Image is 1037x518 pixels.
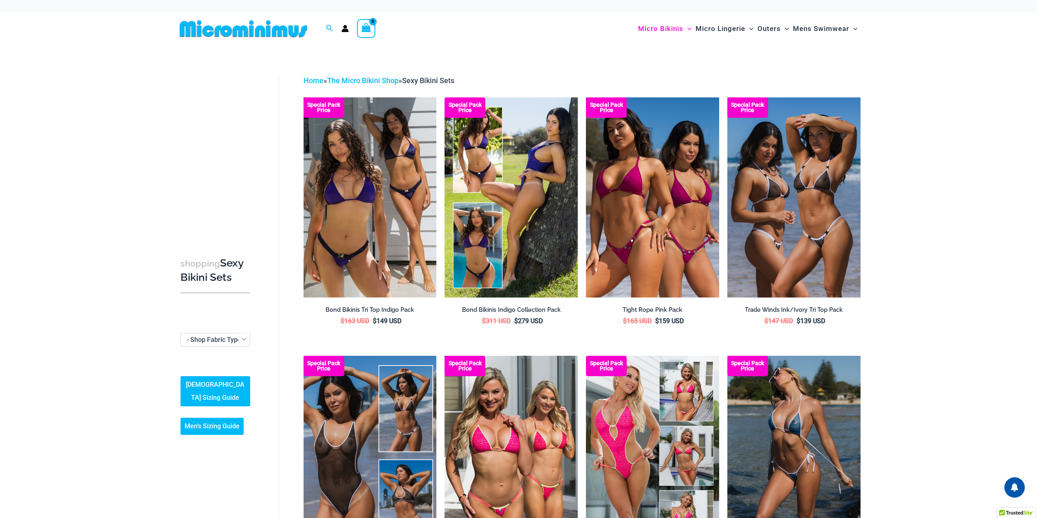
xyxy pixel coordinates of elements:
[727,102,768,113] b: Special Pack Price
[514,317,518,325] span: $
[304,361,344,371] b: Special Pack Price
[445,306,578,317] a: Bond Bikinis Indigo Collection Pack
[586,102,627,113] b: Special Pack Price
[304,102,344,113] b: Special Pack Price
[797,317,825,325] bdi: 139 USD
[445,97,578,297] img: Bond Inidgo Collection Pack (10)
[849,18,857,39] span: Menu Toggle
[341,317,369,325] bdi: 163 USD
[187,336,241,344] span: - Shop Fabric Type
[304,76,324,85] a: Home
[757,18,781,39] span: Outers
[445,97,578,297] a: Bond Inidgo Collection Pack (10) Bond Indigo Bikini Collection Pack Back (6)Bond Indigo Bikini Co...
[636,16,694,41] a: Micro BikinisMenu ToggleMenu Toggle
[797,317,800,325] span: $
[727,97,861,297] img: Top Bum Pack
[181,333,250,346] span: - Shop Fabric Type
[373,317,401,325] bdi: 149 USD
[586,361,627,371] b: Special Pack Price
[694,16,755,41] a: Micro LingerieMenu ToggleMenu Toggle
[727,97,861,297] a: Top Bum Pack Top Bum Pack bTop Bum Pack b
[304,306,437,317] a: Bond Bikinis Tri Top Indigo Pack
[304,306,437,314] h2: Bond Bikinis Tri Top Indigo Pack
[586,97,719,297] img: Collection Pack F
[304,97,437,297] a: Bond Indigo Tri Top Pack (1) Bond Indigo Tri Top Pack Back (1)Bond Indigo Tri Top Pack Back (1)
[181,376,250,406] a: [DEMOGRAPHIC_DATA] Sizing Guide
[623,317,652,325] bdi: 165 USD
[623,317,627,325] span: $
[791,16,859,41] a: Mens SwimwearMenu ToggleMenu Toggle
[764,317,793,325] bdi: 147 USD
[326,24,333,34] a: Search icon link
[181,258,220,269] span: shopping
[764,317,768,325] span: $
[341,317,344,325] span: $
[514,317,543,325] bdi: 279 USD
[373,317,376,325] span: $
[586,306,719,314] h2: Tight Rope Pink Pack
[357,19,376,38] a: View Shopping Cart, empty
[445,361,485,371] b: Special Pack Price
[635,15,861,42] nav: Site Navigation
[638,18,683,39] span: Micro Bikinis
[727,306,861,314] h2: Trade Winds Ink/Ivory Tri Top Pack
[727,306,861,317] a: Trade Winds Ink/Ivory Tri Top Pack
[793,18,849,39] span: Mens Swimwear
[482,317,486,325] span: $
[304,76,454,85] span: » »
[586,306,719,317] a: Tight Rope Pink Pack
[755,16,791,41] a: OutersMenu ToggleMenu Toggle
[745,18,753,39] span: Menu Toggle
[781,18,789,39] span: Menu Toggle
[181,418,244,435] a: Men’s Sizing Guide
[655,317,684,325] bdi: 159 USD
[176,20,310,38] img: MM SHOP LOGO FLAT
[586,97,719,297] a: Collection Pack F Collection Pack B (3)Collection Pack B (3)
[327,76,399,85] a: The Micro Bikini Shop
[181,256,250,284] h3: Sexy Bikini Sets
[727,361,768,371] b: Special Pack Price
[482,317,511,325] bdi: 311 USD
[696,18,745,39] span: Micro Lingerie
[181,68,254,231] iframe: TrustedSite Certified
[402,76,454,85] span: Sexy Bikini Sets
[445,102,485,113] b: Special Pack Price
[445,306,578,314] h2: Bond Bikinis Indigo Collection Pack
[304,97,437,297] img: Bond Indigo Tri Top Pack (1)
[683,18,691,39] span: Menu Toggle
[181,333,250,346] span: - Shop Fabric Type
[341,25,349,32] a: Account icon link
[655,317,659,325] span: $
